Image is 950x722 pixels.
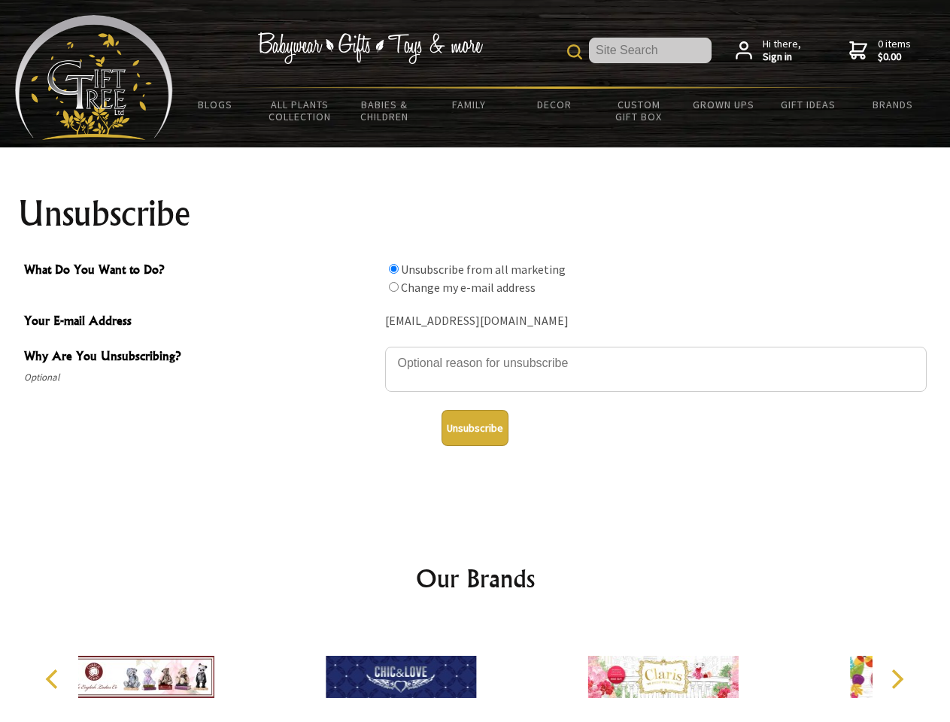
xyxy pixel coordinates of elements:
a: 0 items$0.00 [849,38,911,64]
div: [EMAIL_ADDRESS][DOMAIN_NAME] [385,310,927,333]
h2: Our Brands [30,560,921,596]
a: Grown Ups [681,89,766,120]
a: BLOGS [173,89,258,120]
span: Your E-mail Address [24,311,378,333]
a: Gift Ideas [766,89,851,120]
h1: Unsubscribe [18,196,933,232]
span: What Do You Want to Do? [24,260,378,282]
span: Hi there, [763,38,801,64]
button: Previous [38,663,71,696]
a: Babies & Children [342,89,427,132]
a: Custom Gift Box [596,89,681,132]
input: What Do You Want to Do? [389,282,399,292]
a: Family [427,89,512,120]
span: Why Are You Unsubscribing? [24,347,378,369]
a: Brands [851,89,936,120]
strong: Sign in [763,50,801,64]
strong: $0.00 [878,50,911,64]
input: Site Search [589,38,712,63]
img: Babyware - Gifts - Toys and more... [15,15,173,140]
a: All Plants Collection [258,89,343,132]
a: Decor [511,89,596,120]
label: Change my e-mail address [401,280,536,295]
span: Optional [24,369,378,387]
span: 0 items [878,37,911,64]
img: product search [567,44,582,59]
textarea: Why Are You Unsubscribing? [385,347,927,392]
input: What Do You Want to Do? [389,264,399,274]
a: Hi there,Sign in [736,38,801,64]
label: Unsubscribe from all marketing [401,262,566,277]
button: Next [880,663,913,696]
img: Babywear - Gifts - Toys & more [257,32,483,64]
button: Unsubscribe [442,410,508,446]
